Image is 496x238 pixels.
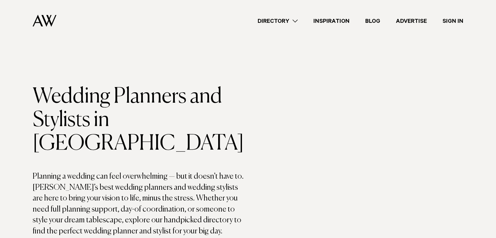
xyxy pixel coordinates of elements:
a: Inspiration [306,17,357,25]
a: Blog [357,17,388,25]
h1: Wedding Planners and Stylists in [GEOGRAPHIC_DATA] [33,85,248,156]
img: Auckland Weddings Logo [33,15,56,27]
a: Directory [250,17,306,25]
a: Advertise [388,17,435,25]
a: Sign In [435,17,471,25]
p: Planning a wedding can feel overwhelming — but it doesn’t have to. [PERSON_NAME]’s best wedding p... [33,171,248,237]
